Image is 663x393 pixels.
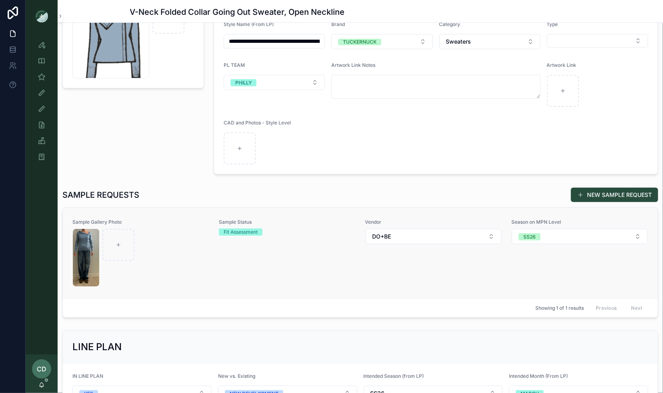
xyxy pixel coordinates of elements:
span: Intended Season (from LP) [364,373,424,379]
span: Sample Gallery Photo [72,219,209,225]
h2: LINE PLAN [72,341,122,353]
div: SS26 [523,233,536,241]
span: Brand [331,21,345,27]
span: CAD and Photos - Style Level [224,120,291,126]
span: DO+BE [373,233,391,241]
div: scrollable content [26,32,58,174]
span: Sweaters [446,38,471,46]
div: Fit Assessment [224,229,258,236]
div: TUCKERNUCK [343,39,377,45]
div: PHILLY [235,79,252,86]
button: Select Button [366,229,502,244]
span: Artwork Link Notes [331,62,375,68]
span: IN LINE PLAN [72,373,103,379]
a: Sample Gallery PhotoScreenshot-2025-09-24-at-4.55.43-PM.pngSample StatusFit AssessmentVendorSelec... [63,208,658,298]
span: New vs. Existing [218,373,255,379]
span: Category [439,21,461,27]
button: Select Button [439,34,541,49]
button: NEW SAMPLE REQUEST [571,188,658,202]
h1: SAMPLE REQUESTS [62,189,139,201]
button: Select Button [224,75,325,90]
span: Type [547,21,558,27]
span: Vendor [365,219,502,225]
span: Style Name (From LP) [224,21,274,27]
span: Showing 1 of 1 results [535,305,584,311]
span: Sample Status [219,219,356,225]
button: Select Button [547,34,648,48]
button: Select Button [331,34,433,49]
span: Season on MPN Level [511,219,648,225]
span: Intended Month (From LP) [509,373,568,379]
img: App logo [35,10,48,22]
span: CD [37,364,46,374]
h1: V-Neck Folded Collar Going Out Sweater, Open Neckline [130,6,345,18]
img: Screenshot-2025-09-24-at-4.55.43-PM.png [73,229,99,287]
span: Artwork Link [547,62,577,68]
span: PL TEAM [224,62,245,68]
button: Select Button [512,229,648,244]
